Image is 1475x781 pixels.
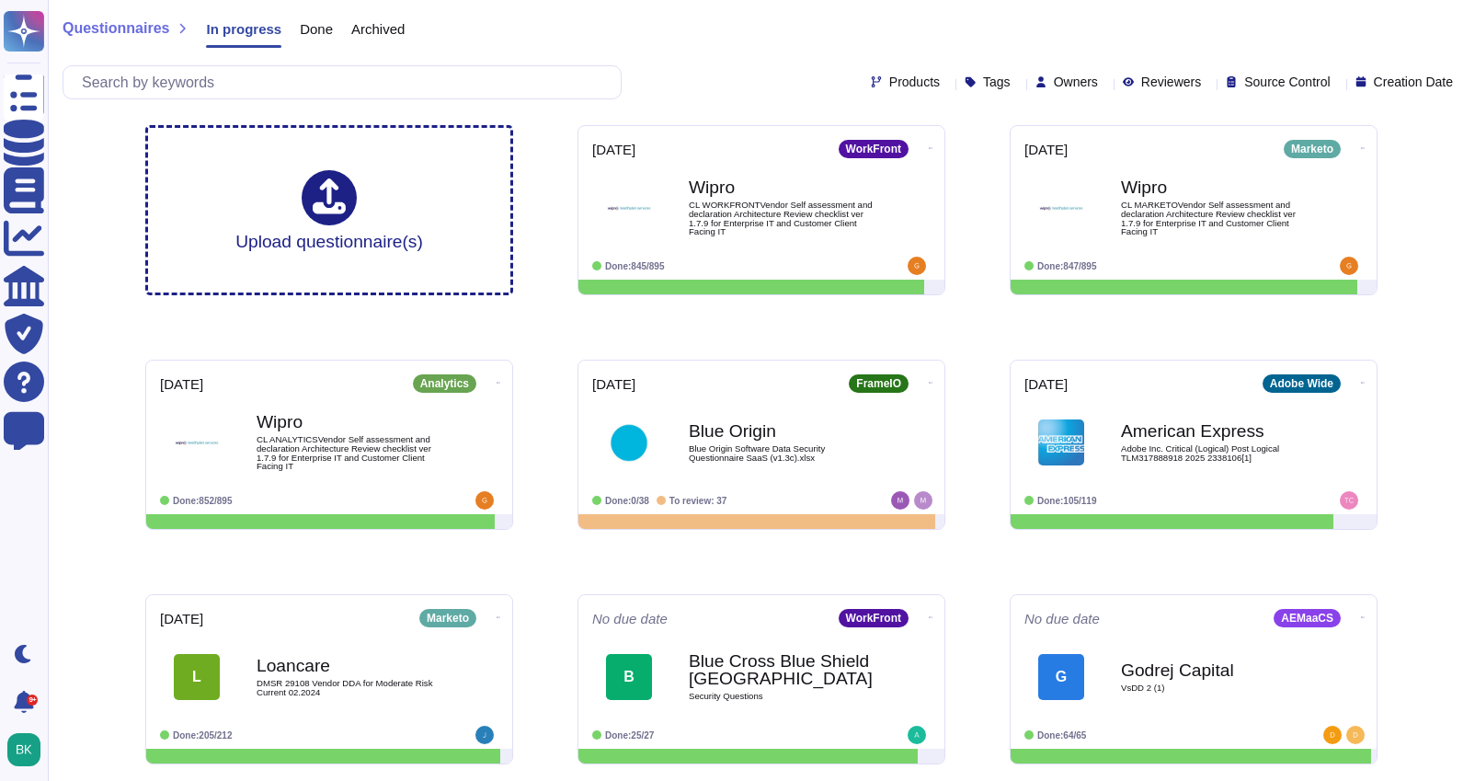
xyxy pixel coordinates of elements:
span: Adobe Inc. Critical (Logical) Post Logical TLM317888918 2025 2338106[1] [1121,444,1305,462]
img: Logo [174,419,220,465]
span: [DATE] [160,377,203,391]
b: Wipro [1121,178,1305,196]
span: [DATE] [592,377,635,391]
span: [DATE] [1024,143,1068,156]
div: WorkFront [839,140,909,158]
b: Loancare [257,657,440,674]
span: [DATE] [1024,377,1068,391]
div: FrameIO [849,374,909,393]
span: Done: 105/119 [1037,496,1097,506]
span: Tags [983,75,1011,88]
img: user [891,491,909,510]
img: user [1340,491,1358,510]
img: user [475,491,494,510]
span: Done: 64/65 [1037,730,1086,741]
div: Adobe Wide [1263,374,1341,393]
span: Archived [351,22,405,36]
button: user [4,729,53,770]
div: G [1038,654,1084,700]
b: Blue Origin [689,422,873,440]
img: user [1346,726,1365,744]
img: user [1323,726,1342,744]
div: L [174,654,220,700]
img: Logo [1038,419,1084,465]
div: Analytics [413,374,476,393]
b: American Express [1121,422,1305,440]
b: Wipro [689,178,873,196]
span: Creation Date [1374,75,1453,88]
div: WorkFront [839,609,909,627]
img: user [914,491,932,510]
span: Blue Origin Software Data Security Questionnaire SaaS (v1.3c).xlsx [689,444,873,462]
img: user [908,257,926,275]
span: In progress [206,22,281,36]
span: [DATE] [160,612,203,626]
b: Godrej Capital [1121,661,1305,679]
span: Done: 847/895 [1037,261,1097,271]
img: Logo [1038,185,1084,231]
span: Products [889,75,940,88]
img: user [908,726,926,744]
div: Marketo [419,609,476,627]
div: Marketo [1284,140,1341,158]
span: CL WORKFRONTVendor Self assessment and declaration Architecture Review checklist ver 1.7.9 for En... [689,201,873,235]
div: Upload questionnaire(s) [235,170,423,250]
span: Security Questions [689,692,873,701]
span: Questionnaires [63,21,169,36]
span: Done [300,22,333,36]
span: Done: 845/895 [605,261,665,271]
span: No due date [592,612,668,626]
div: 9+ [27,695,38,706]
span: CL ANALYTICSVendor Self assessment and declaration Architecture Review checklist ver 1.7.9 for En... [257,435,440,470]
span: Owners [1054,75,1098,88]
div: AEMaaCS [1274,609,1341,627]
b: Blue Cross Blue Shield [GEOGRAPHIC_DATA] [689,652,873,687]
span: No due date [1024,612,1100,626]
img: user [475,726,494,744]
span: Done: 205/212 [173,730,233,741]
img: user [1340,257,1358,275]
b: Wipro [257,413,440,431]
span: Source Control [1244,75,1330,88]
div: B [606,654,652,700]
span: Done: 852/895 [173,496,233,506]
span: To review: 37 [669,496,727,506]
img: Logo [606,419,652,465]
span: CL MARKETOVendor Self assessment and declaration Architecture Review checklist ver 1.7.9 for Ente... [1121,201,1305,235]
span: Reviewers [1141,75,1201,88]
img: user [7,733,40,766]
span: DMSR 29108 Vendor DDA for Moderate Risk Current 02.2024 [257,679,440,696]
span: Done: 25/27 [605,730,654,741]
span: VsDD 2 (1) [1121,683,1305,693]
span: Done: 0/38 [605,496,649,506]
span: [DATE] [592,143,635,156]
img: Logo [606,185,652,231]
input: Search by keywords [73,66,621,98]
